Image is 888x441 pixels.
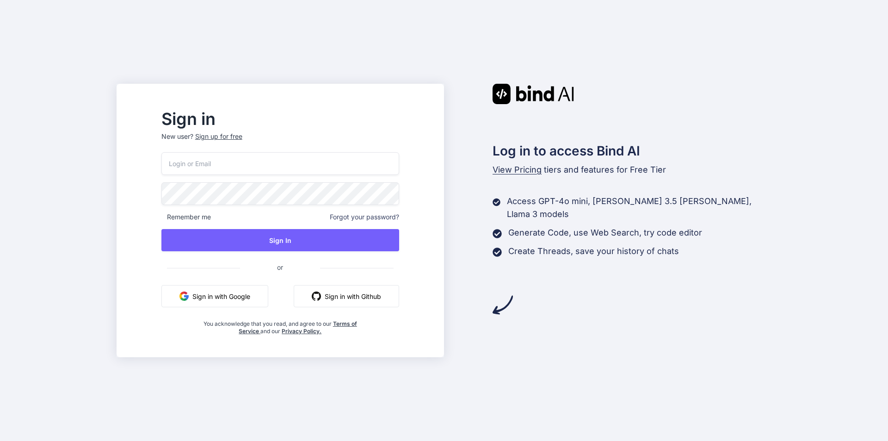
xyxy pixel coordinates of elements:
img: Bind AI logo [493,84,574,104]
p: tiers and features for Free Tier [493,163,772,176]
h2: Log in to access Bind AI [493,141,772,161]
p: Access GPT-4o mini, [PERSON_NAME] 3.5 [PERSON_NAME], Llama 3 models [507,195,771,221]
span: Remember me [161,212,211,222]
h2: Sign in [161,112,399,126]
p: Create Threads, save your history of chats [508,245,679,258]
p: New user? [161,132,399,152]
img: google [179,292,189,301]
p: Generate Code, use Web Search, try code editor [508,226,702,239]
img: arrow [493,295,513,315]
button: Sign In [161,229,399,251]
span: View Pricing [493,165,542,174]
div: Sign up for free [195,132,242,141]
input: Login or Email [161,152,399,175]
a: Terms of Service [239,320,357,335]
span: or [240,256,320,279]
img: github [312,292,321,301]
div: You acknowledge that you read, and agree to our and our [201,315,359,335]
span: Forgot your password? [330,212,399,222]
button: Sign in with Github [294,285,399,307]
button: Sign in with Google [161,285,268,307]
a: Privacy Policy. [282,328,321,335]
